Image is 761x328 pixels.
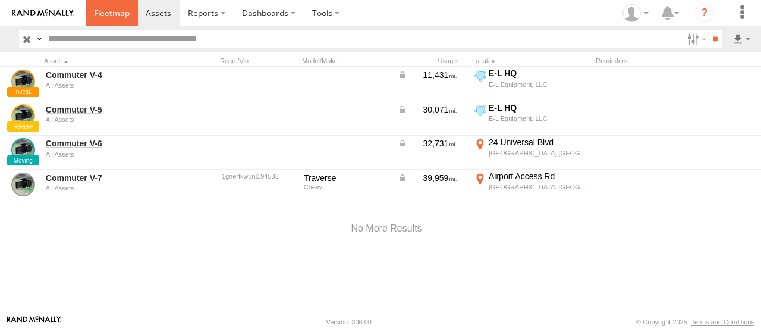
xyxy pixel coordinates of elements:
label: Click to View Current Location [472,171,591,203]
div: undefined [46,116,161,123]
div: Airport Access Rd [489,171,589,182]
a: Commuter V-7 [46,173,161,183]
div: Chevy [304,183,389,190]
div: Data from Vehicle CANbus [398,173,457,183]
div: E-L Equipment, LLC [489,114,589,123]
div: Traverse [304,173,389,183]
label: Click to View Current Location [472,102,591,135]
label: Click to View Current Location [472,68,591,100]
label: Export results as... [731,30,751,48]
div: 1gnerfkw3nj194533 [222,173,295,180]
div: [GEOGRAPHIC_DATA],[GEOGRAPHIC_DATA] [489,149,589,157]
a: Visit our Website [7,316,61,328]
i: ? [695,4,714,23]
a: Commuter V-4 [46,70,161,80]
div: undefined [46,185,161,192]
label: Click to View Current Location [472,137,591,169]
img: rand-logo.svg [12,9,74,17]
div: E-L HQ [489,102,589,113]
div: Location [472,57,591,65]
div: E-L Equipment, LLC [489,80,589,89]
a: View Asset Details [11,173,35,196]
div: Version: 306.00 [326,318,372,326]
a: View Asset Details [11,70,35,93]
div: Click to Sort [44,57,163,65]
a: Terms and Conditions [691,318,754,326]
div: undefined [46,151,161,158]
div: © Copyright 2025 - [636,318,754,326]
div: Data from Vehicle CANbus [398,138,457,149]
label: Search Filter Options [683,30,708,48]
div: 24 Universal Blvd [489,137,589,148]
div: E-L HQ [489,68,589,79]
div: Data from Vehicle CANbus [398,70,457,80]
a: Commuter V-6 [46,138,161,149]
div: undefined [46,82,161,89]
a: Commuter V-5 [46,104,161,115]
div: Viet Nguyen [618,4,653,22]
div: Usage [396,57,467,65]
div: Data from Vehicle CANbus [398,104,457,115]
div: Model/Make [302,57,391,65]
div: Reminders [596,57,685,65]
label: Search Query [34,30,44,48]
a: View Asset Details [11,104,35,128]
a: View Asset Details [11,138,35,162]
div: [GEOGRAPHIC_DATA],[GEOGRAPHIC_DATA] [489,183,589,191]
div: Rego./Vin [220,57,297,65]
